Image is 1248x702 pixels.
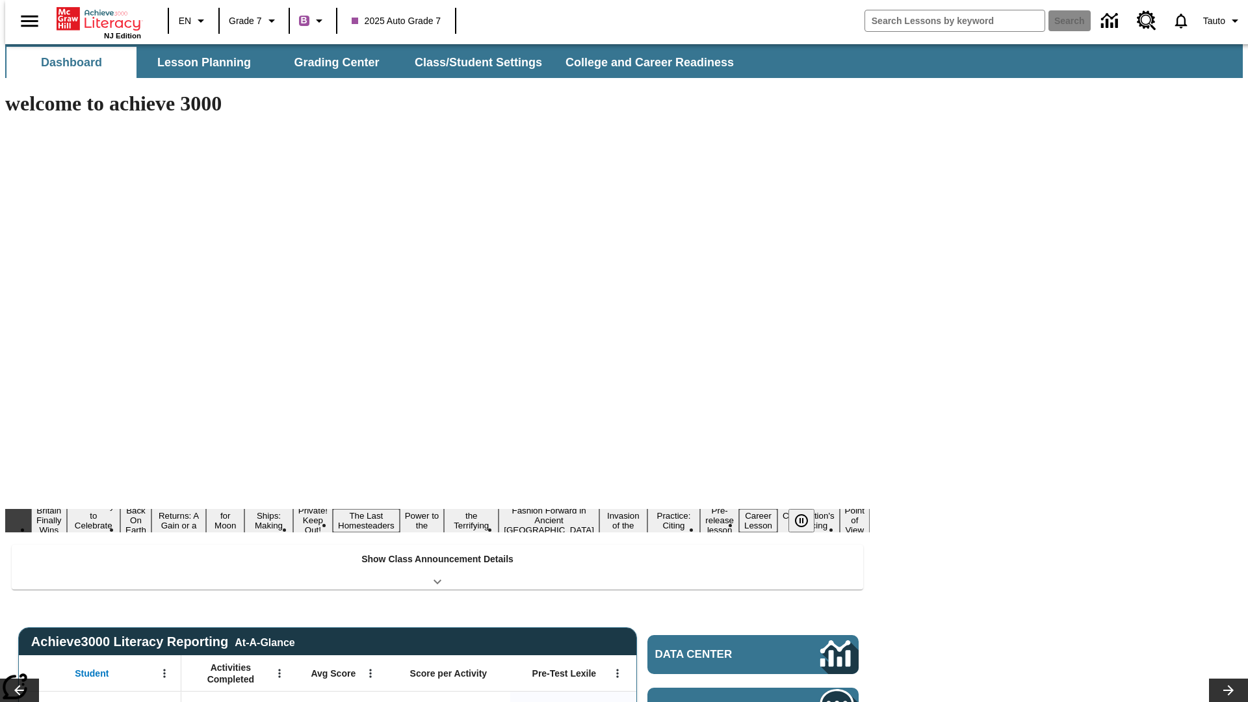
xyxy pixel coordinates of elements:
button: Boost Class color is purple. Change class color [294,9,332,32]
button: Lesson Planning [139,47,269,78]
span: Tauto [1203,14,1225,28]
button: Open side menu [10,2,49,40]
button: Open Menu [361,664,380,683]
span: Avg Score [311,668,356,679]
span: Pre-Test Lexile [532,668,597,679]
a: Data Center [1093,3,1129,39]
a: Data Center [647,635,859,674]
div: SubNavbar [5,44,1243,78]
button: Slide 7 Private! Keep Out! [293,504,333,537]
span: Achieve3000 Literacy Reporting [31,634,295,649]
span: Grade 7 [229,14,262,28]
span: 2025 Auto Grade 7 [352,14,441,28]
button: Slide 10 Attack of the Terrifying Tomatoes [444,499,499,542]
input: search field [865,10,1045,31]
h1: welcome to achieve 3000 [5,92,870,116]
button: Slide 17 Point of View [840,504,870,537]
button: Dashboard [6,47,136,78]
span: Activities Completed [188,662,274,685]
span: Data Center [655,648,777,661]
button: Slide 11 Fashion Forward in Ancient Rome [499,504,599,537]
button: Slide 16 The Constitution's Balancing Act [777,499,840,542]
button: Open Menu [270,664,289,683]
button: Pause [788,509,814,532]
a: Resource Center, Will open in new tab [1129,3,1164,38]
button: Grade: Grade 7, Select a grade [224,9,285,32]
div: At-A-Glance [235,634,294,649]
button: Slide 1 Britain Finally Wins [31,504,67,537]
button: Profile/Settings [1198,9,1248,32]
button: Slide 12 The Invasion of the Free CD [599,499,647,542]
button: Language: EN, Select a language [173,9,214,32]
div: Home [57,5,141,40]
p: Show Class Announcement Details [361,552,513,566]
button: College and Career Readiness [555,47,744,78]
button: Open Menu [155,664,174,683]
span: EN [179,14,191,28]
button: Grading Center [272,47,402,78]
button: Slide 9 Solar Power to the People [400,499,445,542]
button: Slide 13 Mixed Practice: Citing Evidence [647,499,701,542]
button: Slide 2 Get Ready to Celebrate Juneteenth! [67,499,121,542]
div: SubNavbar [5,47,746,78]
a: Home [57,6,141,32]
button: Slide 5 Time for Moon Rules? [206,499,244,542]
span: Score per Activity [410,668,487,679]
div: Pause [788,509,827,532]
button: Lesson carousel, Next [1209,679,1248,702]
button: Slide 4 Free Returns: A Gain or a Drain? [151,499,206,542]
button: Slide 6 Cruise Ships: Making Waves [244,499,293,542]
span: B [301,12,307,29]
button: Slide 3 Back On Earth [120,504,151,537]
span: NJ Edition [104,32,141,40]
span: Student [75,668,109,679]
button: Class/Student Settings [404,47,552,78]
div: Show Class Announcement Details [12,545,863,590]
a: Notifications [1164,4,1198,38]
button: Slide 15 Career Lesson [739,509,777,532]
button: Slide 8 The Last Homesteaders [333,509,400,532]
button: Open Menu [608,664,627,683]
button: Slide 14 Pre-release lesson [700,504,739,537]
